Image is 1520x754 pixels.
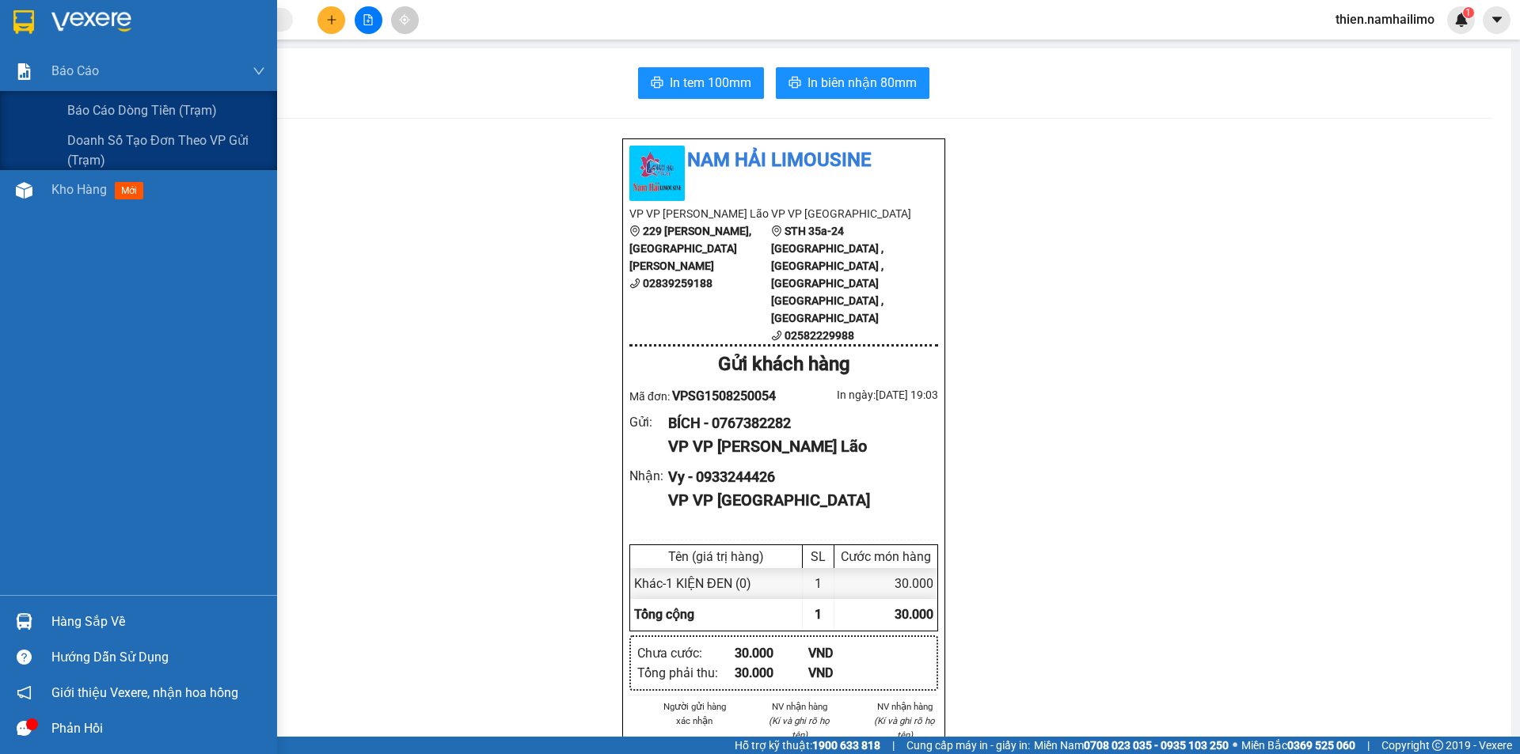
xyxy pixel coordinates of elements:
[363,14,374,25] span: file-add
[1034,737,1229,754] span: Miền Nam
[253,65,265,78] span: down
[17,721,32,736] span: message
[784,386,938,404] div: In ngày: [DATE] 19:03
[51,683,238,703] span: Giới thiệu Vexere, nhận hoa hồng
[1323,9,1447,29] span: thien.namhailimo
[391,6,419,34] button: aim
[735,737,880,754] span: Hỗ trợ kỹ thuật:
[51,182,107,197] span: Kho hàng
[634,576,751,591] span: Khác - 1 KIỆN ĐEN (0)
[326,14,337,25] span: plus
[651,76,663,91] span: printer
[672,388,776,404] span: VPSG1508250054
[629,386,784,406] div: Mã đơn:
[771,205,913,222] li: VP VP [GEOGRAPHIC_DATA]
[788,76,801,91] span: printer
[399,14,410,25] span: aim
[1241,737,1355,754] span: Miền Bắc
[638,67,764,99] button: printerIn tem 100mm
[16,182,32,199] img: warehouse-icon
[115,182,143,199] span: mới
[629,350,938,380] div: Gửi khách hàng
[808,643,882,663] div: VND
[812,739,880,752] strong: 1900 633 818
[634,549,798,564] div: Tên (giá trị hàng)
[892,737,895,754] span: |
[838,549,933,564] div: Cước món hàng
[51,610,265,634] div: Hàng sắp về
[317,6,345,34] button: plus
[637,643,735,663] div: Chưa cước :
[629,225,640,237] span: environment
[668,434,925,459] div: VP VP [PERSON_NAME] Lão
[895,607,933,622] span: 30.000
[16,613,32,630] img: warehouse-icon
[1463,7,1474,18] sup: 1
[17,685,32,700] span: notification
[1367,737,1370,754] span: |
[807,549,830,564] div: SL
[629,146,685,201] img: logo.jpg
[17,650,32,665] span: question-circle
[735,663,808,683] div: 30.000
[771,330,782,341] span: phone
[771,225,883,324] b: STH 35a-24 [GEOGRAPHIC_DATA] , [GEOGRAPHIC_DATA] , [GEOGRAPHIC_DATA] [GEOGRAPHIC_DATA] , [GEOGRAP...
[769,715,830,741] i: (Kí và ghi rõ họ tên)
[629,412,668,432] div: Gửi :
[766,699,834,714] li: NV nhận hàng
[670,73,751,93] span: In tem 100mm
[874,715,935,741] i: (Kí và ghi rõ họ tên)
[807,73,917,93] span: In biên nhận 80mm
[51,646,265,669] div: Hướng dẫn sử dụng
[668,412,925,434] div: BÍCH - 0767382282
[906,737,1030,754] span: Cung cấp máy in - giấy in:
[637,663,735,683] div: Tổng phải thu :
[815,607,822,622] span: 1
[1287,739,1355,752] strong: 0369 525 060
[668,466,925,488] div: Vy - 0933244426
[1454,13,1469,27] img: icon-new-feature
[834,568,937,599] div: 30.000
[1465,7,1471,18] span: 1
[67,131,265,170] span: Doanh số tạo đơn theo VP gửi (trạm)
[629,205,771,222] li: VP VP [PERSON_NAME] Lão
[661,699,728,728] li: Người gửi hàng xác nhận
[629,278,640,289] span: phone
[1432,740,1443,751] span: copyright
[629,146,938,176] li: Nam Hải Limousine
[871,699,938,714] li: NV nhận hàng
[808,663,882,683] div: VND
[634,607,694,622] span: Tổng cộng
[1084,739,1229,752] strong: 0708 023 035 - 0935 103 250
[67,100,217,120] span: Báo cáo dòng tiền (trạm)
[51,61,99,81] span: Báo cáo
[643,277,712,290] b: 02839259188
[771,225,782,237] span: environment
[1233,742,1237,748] span: ⚪️
[51,717,265,741] div: Phản hồi
[355,6,382,34] button: file-add
[785,329,854,342] b: 02582229988
[16,63,32,80] img: solution-icon
[1483,6,1510,34] button: caret-down
[735,643,808,663] div: 30.000
[776,67,929,99] button: printerIn biên nhận 80mm
[1490,13,1504,27] span: caret-down
[13,10,34,34] img: logo-vxr
[629,225,751,272] b: 229 [PERSON_NAME], [GEOGRAPHIC_DATA][PERSON_NAME]
[803,568,834,599] div: 1
[668,488,925,513] div: VP VP [GEOGRAPHIC_DATA]
[629,466,668,486] div: Nhận :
